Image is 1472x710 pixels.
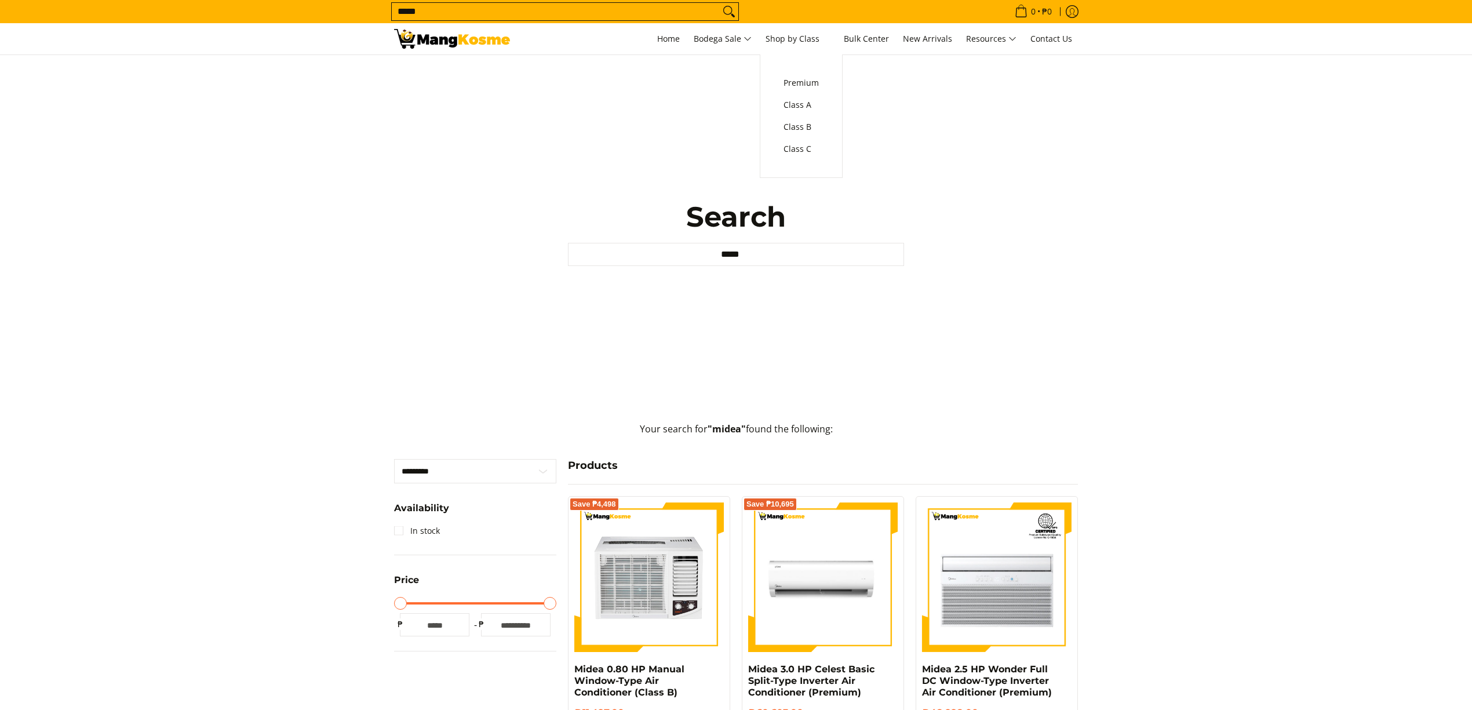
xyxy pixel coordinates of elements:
a: Shop by Class [760,23,836,54]
span: Bodega Sale [694,32,752,46]
span: Bulk Center [844,33,889,44]
strong: "midea" [708,423,746,435]
a: Midea 0.80 HP Manual Window-Type Air Conditioner (Class B) [574,664,684,698]
a: Class A [778,94,825,116]
a: Contact Us [1025,23,1078,54]
span: Premium [784,76,819,90]
span: ₱0 [1040,8,1054,16]
span: New Arrivals [903,33,952,44]
span: • [1011,5,1055,18]
img: Midea 3.0 HP Celest Basic Split-Type Inverter Air Conditioner (Premium) [748,503,898,652]
span: Class A [784,98,819,112]
nav: Main Menu [522,23,1078,54]
span: ₱ [394,618,406,630]
img: https://mangkosme.com/products/midea-wonder-2-5hp-window-type-inverter-aircon-premium [922,503,1072,652]
h1: Search [568,199,904,234]
img: Midea 0.80 HP Manual Window-Type Air Conditioner (Class B) [574,503,724,652]
a: New Arrivals [897,23,958,54]
a: Premium [778,72,825,94]
summary: Open [394,576,419,594]
a: In stock [394,522,440,540]
a: Midea 2.5 HP Wonder Full DC Window-Type Inverter Air Conditioner (Premium) [922,664,1052,698]
a: Class B [778,116,825,138]
a: Home [651,23,686,54]
summary: Open [394,504,449,522]
span: Price [394,576,419,585]
span: Resources [966,32,1016,46]
span: Save ₱4,498 [573,501,616,508]
a: Midea 3.0 HP Celest Basic Split-Type Inverter Air Conditioner (Premium) [748,664,875,698]
a: Class C [778,138,825,160]
span: Contact Us [1030,33,1072,44]
span: Class B [784,120,819,134]
span: Shop by Class [766,32,830,46]
span: Save ₱10,695 [746,501,794,508]
img: Search: 26 results found for &quot;midea&quot; | Mang Kosme [394,29,510,49]
h4: Products [568,459,1078,472]
span: Home [657,33,680,44]
a: Bodega Sale [688,23,757,54]
a: Resources [960,23,1022,54]
button: Search [720,3,738,20]
span: 0 [1029,8,1037,16]
p: Your search for found the following: [394,422,1078,448]
a: Bulk Center [838,23,895,54]
span: Availability [394,504,449,513]
span: Class C [784,142,819,156]
span: ₱ [475,618,487,630]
